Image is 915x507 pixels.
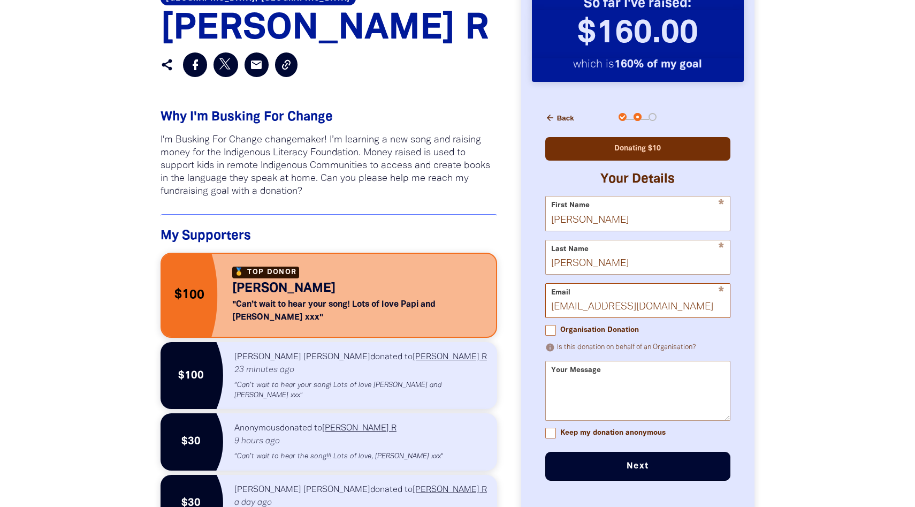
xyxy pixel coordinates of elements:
h6: Top Donor [232,267,299,279]
span: $30 [170,435,212,448]
span: donated to [370,486,413,494]
em: Anonymous [234,425,280,432]
span: $160.00 [577,19,698,49]
a: [PERSON_NAME] R [413,486,487,494]
em: "Can’t wait to hear your song! Lots of love [PERSON_NAME] and [PERSON_NAME] xxx" [234,382,442,398]
a: Post [213,52,238,77]
em: "Can’t wait to hear the song!!! Lots of love, [PERSON_NAME] xxx" [234,453,444,460]
span: donated to [280,425,322,432]
a: email [245,52,269,77]
span: donated to [370,353,413,361]
em: [PERSON_NAME] [303,353,370,361]
button: Next [545,452,730,481]
strong: 160% of my goal [614,59,702,70]
span: Keep my donation anonymous [560,428,666,438]
div: $100 [155,254,217,337]
p: I'm Busking For Change changemaker! I’m learning a new song and raising money for the Indigenous ... [161,134,497,198]
h3: Your Details [545,171,730,187]
button: Copy Link [275,52,298,77]
input: Organisation Donation [545,325,556,336]
a: Share [183,52,207,77]
p: which is [532,58,744,82]
div: Donating $10 [545,137,730,161]
span: [PERSON_NAME] R [161,12,489,46]
a: [PERSON_NAME] R [413,353,487,361]
button: Navigate to step 1 of 3 to enter your donation amount [619,113,627,121]
button: Back [541,109,578,127]
h4: My Supporters [161,228,497,244]
div: " Can’t wait to hear your song! Lots of love Papi and [PERSON_NAME] xxx " [232,298,473,324]
button: Navigate to step 2 of 3 to enter your details [634,113,642,121]
em: [PERSON_NAME] [234,486,301,494]
p: 9 hours ago [234,435,489,448]
p: 23 minutes ago [234,364,489,376]
div: [PERSON_NAME] [232,282,483,295]
i: arrow_back [545,113,555,123]
em: [PERSON_NAME] [234,353,301,361]
button: Navigate to step 3 of 3 to enter your payment details [649,113,657,121]
em: [PERSON_NAME] [303,486,370,494]
i: email [250,58,263,71]
p: Is this donation on behalf of an Organisation? [545,340,730,353]
span: Organisation Donation [560,325,639,335]
a: [PERSON_NAME] R [322,425,396,432]
i: info [545,342,555,352]
span: Why I'm Busking For Change [161,111,333,123]
input: Keep my donation anonymous [545,428,556,438]
span: $100 [170,369,212,382]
